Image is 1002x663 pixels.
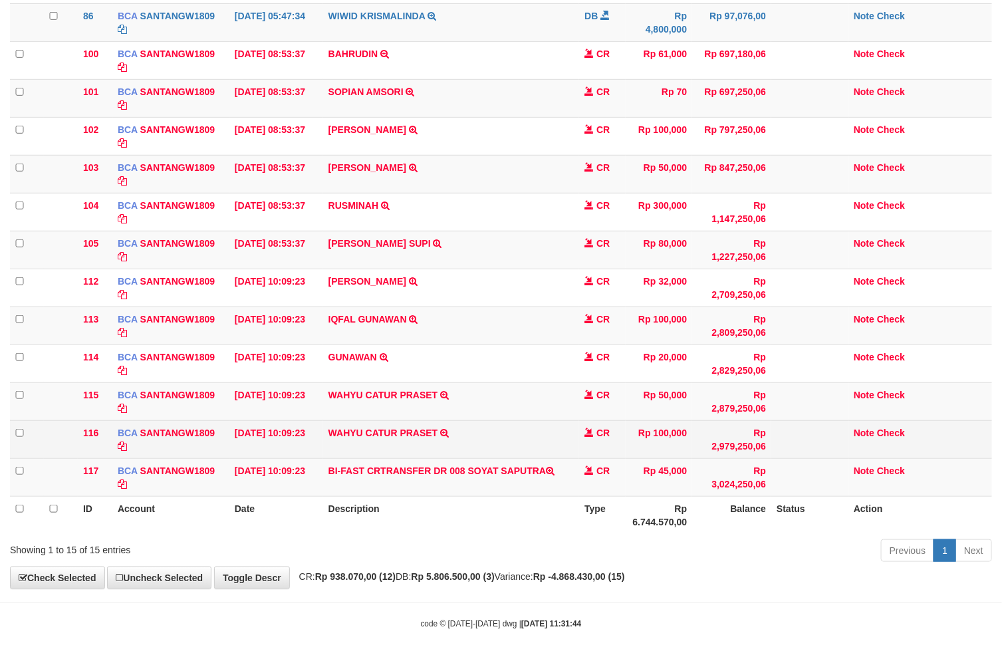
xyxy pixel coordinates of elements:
[877,200,905,211] a: Check
[229,420,323,458] td: [DATE] 10:09:23
[140,314,215,325] a: SANTANGW1809
[596,162,610,173] span: CR
[83,314,98,325] span: 113
[83,124,98,135] span: 102
[692,344,771,382] td: Rp 2,829,250,06
[692,41,771,79] td: Rp 697,180,06
[118,251,127,262] a: Copy SANTANGW1809 to clipboard
[118,86,138,97] span: BCA
[692,231,771,269] td: Rp 1,227,250,06
[83,428,98,438] span: 116
[626,458,692,496] td: Rp 45,000
[771,496,848,534] th: Status
[118,11,138,21] span: BCA
[328,428,438,438] a: WAHYU CATUR PRASET
[83,390,98,400] span: 115
[596,352,610,362] span: CR
[692,193,771,231] td: Rp 1,147,250,06
[533,571,625,582] strong: Rp -4.868.430,00 (15)
[692,496,771,534] th: Balance
[877,49,905,59] a: Check
[83,11,94,21] span: 86
[118,200,138,211] span: BCA
[692,269,771,307] td: Rp 2,709,250,06
[596,390,610,400] span: CR
[140,276,215,287] a: SANTANGW1809
[854,465,874,476] a: Note
[692,420,771,458] td: Rp 2,979,250,06
[83,162,98,173] span: 103
[118,49,138,59] span: BCA
[118,390,138,400] span: BCA
[881,539,934,562] a: Previous
[140,390,215,400] a: SANTANGW1809
[83,238,98,249] span: 105
[596,465,610,476] span: CR
[877,11,905,21] a: Check
[854,49,874,59] a: Note
[229,79,323,117] td: [DATE] 08:53:37
[854,11,874,21] a: Note
[421,619,582,628] small: code © [DATE]-[DATE] dwg |
[626,344,692,382] td: Rp 20,000
[877,162,905,173] a: Check
[854,86,874,97] a: Note
[692,458,771,496] td: Rp 3,024,250,06
[854,314,874,325] a: Note
[877,86,905,97] a: Check
[692,307,771,344] td: Rp 2,809,250,06
[118,479,127,489] a: Copy SANTANGW1809 to clipboard
[118,276,138,287] span: BCA
[596,49,610,59] span: CR
[328,11,426,21] a: WIWID KRISMALINDA
[118,24,127,35] a: Copy SANTANGW1809 to clipboard
[328,200,378,211] a: RUSMINAH
[596,276,610,287] span: CR
[83,49,98,59] span: 100
[315,571,396,582] strong: Rp 938.070,00 (12)
[877,124,905,135] a: Check
[328,314,407,325] a: IQFAL GUNAWAN
[118,314,138,325] span: BCA
[626,496,692,534] th: Rp 6.744.570,00
[854,352,874,362] a: Note
[107,567,211,589] a: Uncheck Selected
[328,49,378,59] a: BAHRUDIN
[626,117,692,155] td: Rp 100,000
[229,155,323,193] td: [DATE] 08:53:37
[579,496,626,534] th: Type
[596,428,610,438] span: CR
[854,124,874,135] a: Note
[626,79,692,117] td: Rp 70
[83,86,98,97] span: 101
[692,79,771,117] td: Rp 697,250,06
[118,441,127,452] a: Copy SANTANGW1809 to clipboard
[877,428,905,438] a: Check
[596,86,610,97] span: CR
[626,41,692,79] td: Rp 61,000
[692,155,771,193] td: Rp 847,250,06
[118,138,127,148] a: Copy SANTANGW1809 to clipboard
[596,314,610,325] span: CR
[118,465,138,476] span: BCA
[83,200,98,211] span: 104
[229,117,323,155] td: [DATE] 08:53:37
[118,176,127,186] a: Copy SANTANGW1809 to clipboard
[140,124,215,135] a: SANTANGW1809
[293,571,625,582] span: CR: DB: Variance:
[229,382,323,420] td: [DATE] 10:09:23
[323,496,580,534] th: Description
[596,200,610,211] span: CR
[692,3,771,41] td: Rp 97,076,00
[140,428,215,438] a: SANTANGW1809
[118,352,138,362] span: BCA
[229,269,323,307] td: [DATE] 10:09:23
[412,571,495,582] strong: Rp 5.806.500,00 (3)
[140,49,215,59] a: SANTANGW1809
[118,428,138,438] span: BCA
[934,539,956,562] a: 1
[10,538,408,557] div: Showing 1 to 15 of 15 entries
[229,231,323,269] td: [DATE] 08:53:37
[229,3,323,41] td: [DATE] 05:47:34
[854,238,874,249] a: Note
